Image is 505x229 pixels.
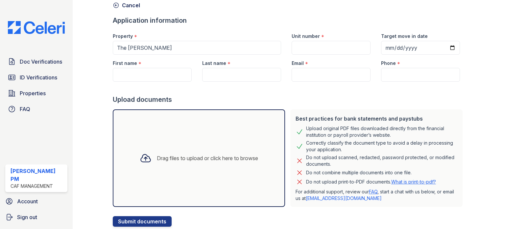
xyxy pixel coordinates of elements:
[3,21,70,34] img: CE_Logo_Blue-a8612792a0a2168367f1c8372b55b34899dd931a85d93a1a3d3e32e68fde9ad4.png
[157,154,258,162] div: Drag files to upload or click here to browse
[20,73,57,81] span: ID Verifications
[5,55,67,68] a: Doc Verifications
[113,1,140,9] a: Cancel
[20,58,62,66] span: Doc Verifications
[306,125,457,138] div: Upload original PDF files downloaded directly from the financial institution or payroll provider’...
[11,167,65,183] div: [PERSON_NAME] PM
[306,195,382,201] a: [EMAIL_ADDRESS][DOMAIN_NAME]
[391,179,436,185] a: What is print-to-pdf?
[381,60,396,67] label: Phone
[3,195,70,208] a: Account
[292,60,304,67] label: Email
[11,183,65,189] div: CAF Management
[113,33,133,40] label: Property
[5,71,67,84] a: ID Verifications
[369,189,377,194] a: FAQ
[296,115,457,123] div: Best practices for bank statements and paystubs
[3,211,70,224] a: Sign out
[306,140,457,153] div: Correctly classify the document type to avoid a delay in processing your application.
[17,197,38,205] span: Account
[20,89,46,97] span: Properties
[202,60,226,67] label: Last name
[306,169,412,177] div: Do not combine multiple documents into one file.
[5,87,67,100] a: Properties
[292,33,320,40] label: Unit number
[17,213,37,221] span: Sign out
[20,105,30,113] span: FAQ
[296,188,457,202] p: For additional support, review our , start a chat with us below, or email us at
[113,16,465,25] div: Application information
[381,33,428,40] label: Target move in date
[5,102,67,116] a: FAQ
[113,95,465,104] div: Upload documents
[113,216,172,227] button: Submit documents
[113,60,137,67] label: First name
[306,179,436,185] p: Do not upload print-to-PDF documents.
[306,154,457,167] div: Do not upload scanned, redacted, password protected, or modified documents.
